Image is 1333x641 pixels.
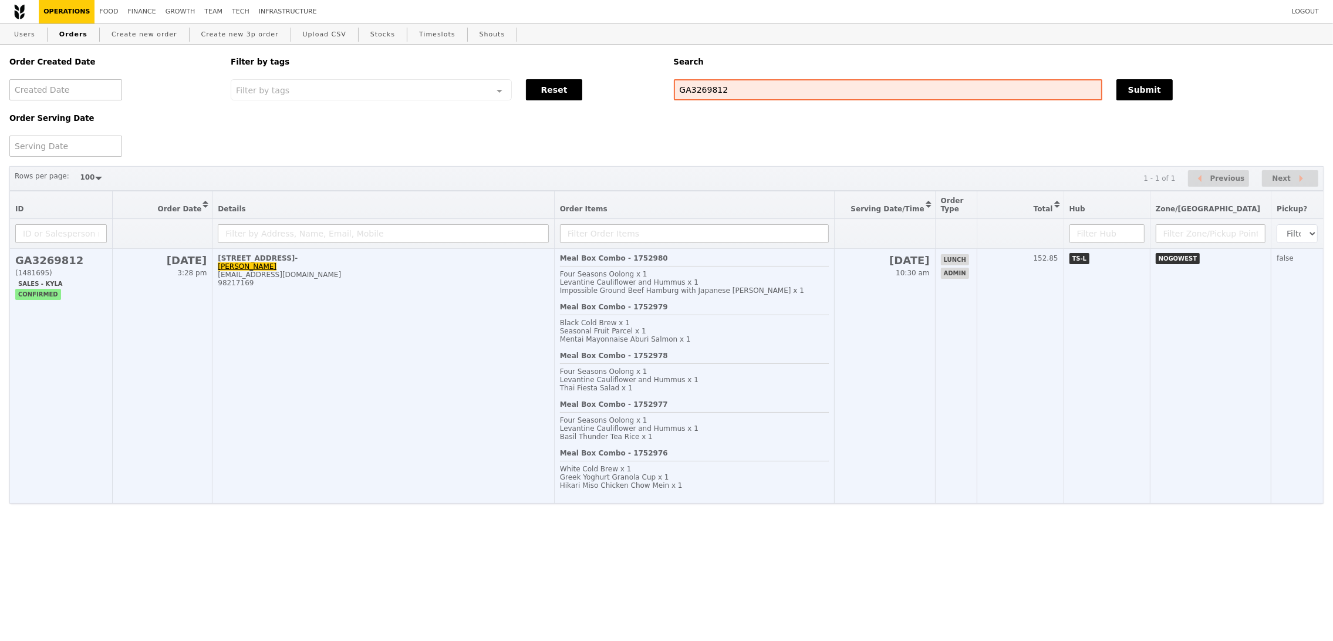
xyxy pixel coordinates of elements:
div: 98217169 [218,279,548,287]
input: Filter Hub [1069,224,1145,243]
h2: [DATE] [118,254,207,266]
input: Filter Zone/Pickup Point [1156,224,1266,243]
span: ID [15,205,23,213]
label: Rows per page: [15,170,69,182]
h2: GA3269812 [15,254,107,266]
span: Levantine Cauliflower and Hummus x 1 [560,376,698,384]
span: Four Seasons Oolong x 1 [560,367,647,376]
span: White Cold Brew x 1 [560,465,632,473]
span: Basil Thunder Tea Rice x 1 [560,433,653,441]
span: 152.85 [1034,254,1058,262]
span: Next [1272,171,1291,185]
span: Zone/[GEOGRAPHIC_DATA] [1156,205,1261,213]
button: Previous [1188,170,1249,187]
span: Black Cold Brew x 1 [560,319,630,327]
a: Upload CSV [298,24,351,45]
a: Orders [55,24,92,45]
a: Create new order [107,24,182,45]
img: Grain logo [14,4,25,19]
span: Mentai Mayonnaise Aburi Salmon x 1 [560,335,691,343]
span: Previous [1210,171,1245,185]
span: Hikari Miso Chicken Chow Mein x 1 [560,481,683,490]
span: confirmed [15,289,61,300]
span: Hub [1069,205,1085,213]
span: TS-L [1069,253,1090,264]
span: Seasonal Fruit Parcel x 1 [560,327,646,335]
input: Search any field [674,79,1102,100]
a: Users [9,24,40,45]
span: Pickup? [1277,205,1307,213]
span: Filter by tags [236,85,289,95]
a: Shouts [475,24,510,45]
h2: [DATE] [840,254,929,266]
span: admin [941,268,969,279]
span: false [1277,254,1294,262]
span: Four Seasons Oolong x 1 [560,270,647,278]
h5: Filter by tags [231,58,659,66]
div: (1481695) [15,269,107,277]
input: ID or Salesperson name [15,224,107,243]
span: Levantine Cauliflower and Hummus x 1 [560,424,698,433]
input: Filter Order Items [560,224,829,243]
span: Levantine Cauliflower and Hummus x 1 [560,278,698,286]
button: Reset [526,79,582,100]
span: Four Seasons Oolong x 1 [560,416,647,424]
button: Submit [1116,79,1173,100]
b: Meal Box Combo - 1752980 [560,254,668,262]
div: [STREET_ADDRESS]- [218,254,548,262]
b: Meal Box Combo - 1752977 [560,400,668,409]
b: Meal Box Combo - 1752976 [560,449,668,457]
span: lunch [941,254,969,265]
h5: Order Serving Date [9,114,217,123]
input: Filter by Address, Name, Email, Mobile [218,224,548,243]
div: 1 - 1 of 1 [1143,174,1175,183]
span: Details [218,205,245,213]
a: Timeslots [414,24,460,45]
div: [EMAIL_ADDRESS][DOMAIN_NAME] [218,271,548,279]
span: 10:30 am [896,269,929,277]
span: Sales - Kyla [15,278,66,289]
a: Create new 3p order [197,24,284,45]
button: Next [1262,170,1318,187]
b: Meal Box Combo - 1752979 [560,303,668,311]
b: Meal Box Combo - 1752978 [560,352,668,360]
span: Greek Yoghurt Granola Cup x 1 [560,473,669,481]
input: Serving Date [9,136,122,157]
a: Stocks [366,24,400,45]
span: Order Type [941,197,964,213]
span: NOGOWEST [1156,253,1200,264]
input: Created Date [9,79,122,100]
h5: Order Created Date [9,58,217,66]
span: Order Items [560,205,608,213]
span: Impossible Ground Beef Hamburg with Japanese [PERSON_NAME] x 1 [560,286,804,295]
span: 3:28 pm [177,269,207,277]
a: [PERSON_NAME] [218,262,276,271]
h5: Search [674,58,1324,66]
span: Thai Fiesta Salad x 1 [560,384,633,392]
